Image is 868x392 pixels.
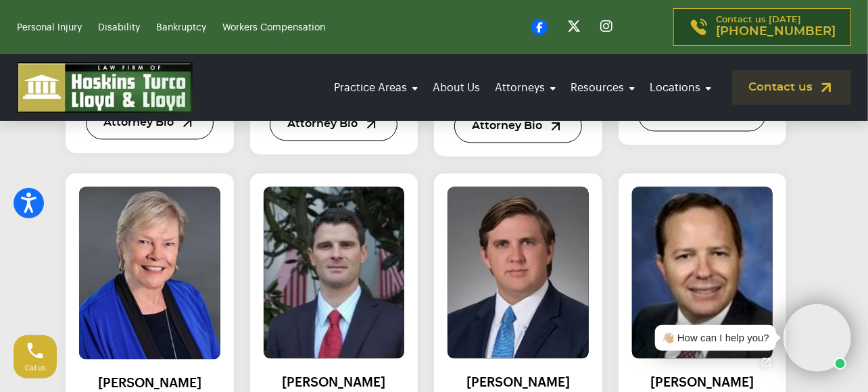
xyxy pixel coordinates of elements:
img: Joy Greyer [79,187,220,359]
a: About Us [429,69,484,107]
div: 👋🏼 How can I help you? [662,330,769,346]
span: Call us [25,364,46,372]
a: Attorney Bio [454,109,582,143]
img: logo [17,62,193,113]
img: Attorney Randy Zeldin, Social Security Disability [632,187,773,358]
img: Peter J. (“P.J.”) Lubas, Jr. [448,187,589,358]
a: Resources [566,69,639,107]
a: [PERSON_NAME] [282,376,385,389]
p: Contact us [DATE] [716,16,836,39]
a: Attorney Bio [86,106,214,139]
a: Attorney Bio [270,107,397,141]
a: Workers Compensation [222,23,325,32]
img: Mark Urban [264,187,405,358]
a: Personal Injury [17,23,82,32]
a: Bankruptcy [156,23,206,32]
a: Contact us [DATE][PHONE_NUMBER] [673,8,851,46]
a: Disability [98,23,140,32]
a: [PERSON_NAME] [98,376,201,389]
a: Contact us [732,70,851,105]
span: [PHONE_NUMBER] [716,25,836,39]
a: Practice Areas [330,69,422,107]
a: Locations [646,69,715,107]
a: Open chat [752,348,781,376]
a: Attorneys [491,69,560,107]
a: [PERSON_NAME] [650,376,754,389]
